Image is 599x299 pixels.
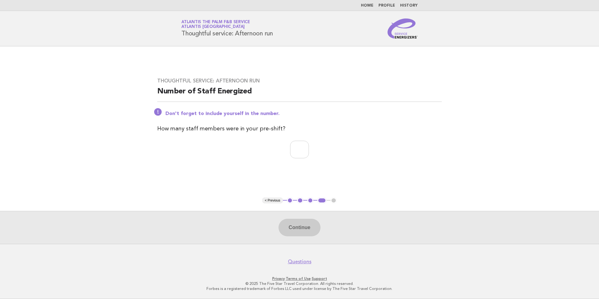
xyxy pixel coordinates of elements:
[317,197,326,204] button: 4
[262,197,283,204] button: < Previous
[361,4,373,8] a: Home
[388,18,418,39] img: Service Energizers
[108,276,491,281] p: · ·
[287,197,293,204] button: 1
[157,78,442,84] h3: Thoughtful service: Afternoon run
[307,197,314,204] button: 3
[272,276,285,281] a: Privacy
[108,286,491,291] p: Forbes is a registered trademark of Forbes LLC used under license by The Five Star Travel Corpora...
[288,259,311,265] a: Questions
[181,25,245,29] span: Atlantis [GEOGRAPHIC_DATA]
[378,4,395,8] a: Profile
[165,111,442,117] p: Don't forget to include yourself in the number.
[181,20,273,37] h1: Thoughtful service: Afternoon run
[312,276,327,281] a: Support
[108,281,491,286] p: © 2025 The Five Star Travel Corporation. All rights reserved.
[286,276,311,281] a: Terms of Use
[157,124,442,133] p: How many staff members were in your pre-shift?
[181,20,250,29] a: Atlantis the Palm F&B ServiceAtlantis [GEOGRAPHIC_DATA]
[297,197,303,204] button: 2
[400,4,418,8] a: History
[157,87,442,102] h2: Number of Staff Energized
